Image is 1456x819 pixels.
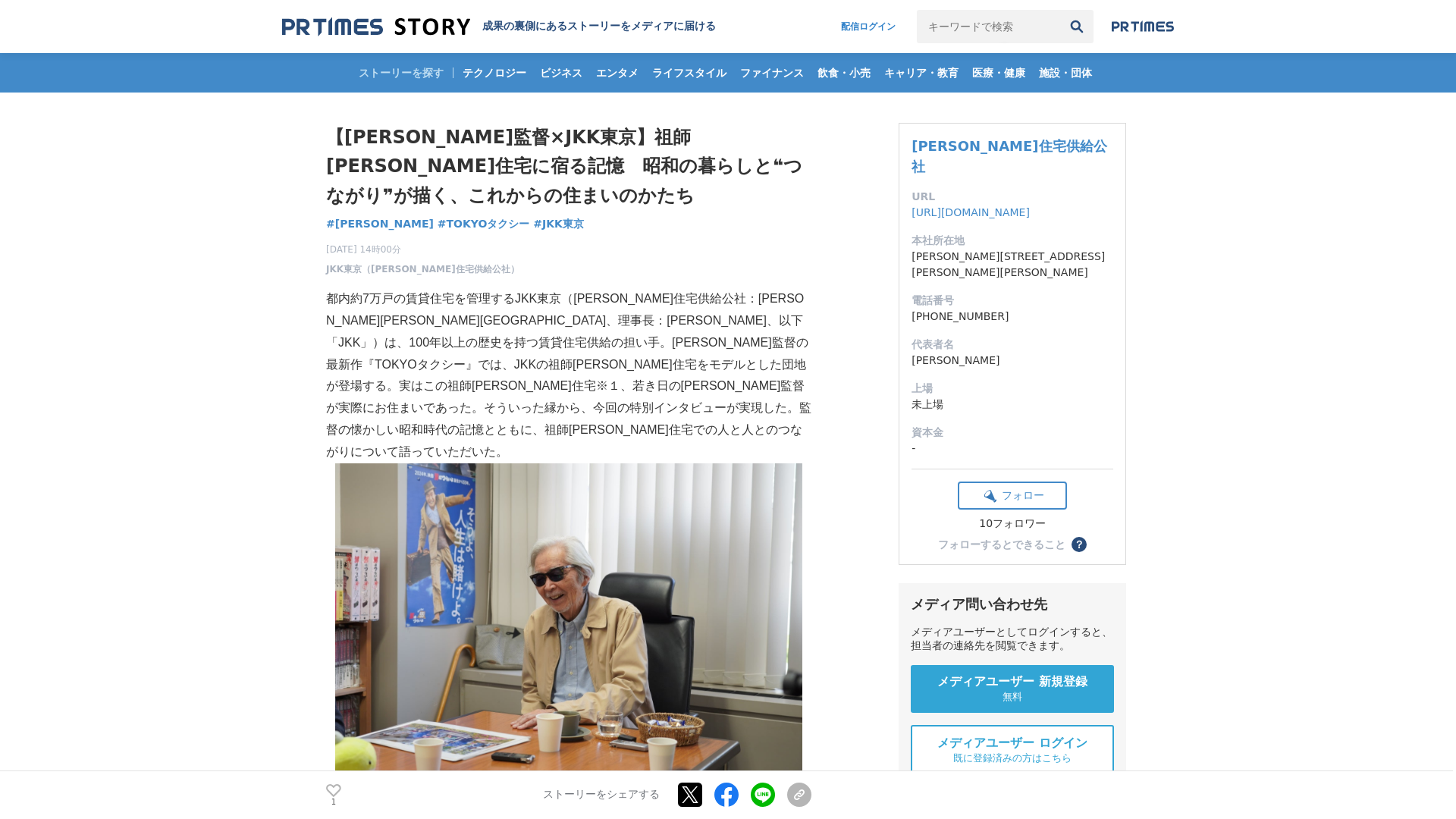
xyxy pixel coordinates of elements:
[938,539,1065,550] div: フォローするとできること
[937,736,1087,752] span: メディアユーザー ログイン
[912,353,1113,369] dd: [PERSON_NAME]
[912,337,1113,353] dt: 代表者名
[1033,66,1098,80] span: 施設・団体
[912,309,1113,325] dd: [PHONE_NUMBER]
[912,397,1113,413] dd: 未上場
[953,752,1072,765] span: 既に登録済みの方はこちら
[326,262,519,276] a: JKK東京（[PERSON_NAME]住宅供給公社）
[533,216,584,232] a: #JKK東京
[911,665,1114,713] a: メディアユーザー 新規登録 無料
[590,66,645,80] span: エンタメ
[811,66,877,80] span: 飲食・小売
[646,66,733,80] span: ライフスタイル
[534,53,588,93] a: ビジネス
[911,626,1114,653] div: メディアユーザーとしてログインすると、担当者の連絡先を閲覧できます。
[912,441,1113,457] dd: -
[912,138,1106,174] a: [PERSON_NAME]住宅供給公社
[966,53,1031,93] a: 医療・健康
[1072,537,1087,552] button: ？
[335,463,802,775] img: thumbnail_0fe8d800-4b64-11f0-a60d-cfae4edd808c.JPG
[912,293,1113,309] dt: 電話番号
[734,66,810,80] span: ファイナンス
[937,674,1087,690] span: メディアユーザー 新規登録
[534,66,588,80] span: ビジネス
[912,381,1113,397] dt: 上場
[438,216,530,232] a: #TOKYOタクシー
[1003,690,1022,704] span: 無料
[912,206,1030,218] a: [URL][DOMAIN_NAME]
[326,243,519,256] span: [DATE] 14時00分
[543,789,660,802] p: ストーリーをシェアする
[958,482,1067,510] button: フォロー
[326,123,811,210] h1: 【[PERSON_NAME]監督×JKK東京】祖師[PERSON_NAME]住宅に宿る記憶 昭和の暮らしと❝つながり❞が描く、これからの住まいのかたち
[533,217,584,231] span: #JKK東京
[826,10,911,43] a: 配信ログイン
[482,20,716,33] h2: 成果の裏側にあるストーリーをメディアに届ける
[646,53,733,93] a: ライフスタイル
[734,53,810,93] a: ファイナンス
[878,53,965,93] a: キャリア・教育
[917,10,1060,43] input: キーワードで検索
[1074,539,1084,550] span: ？
[912,249,1113,281] dd: [PERSON_NAME][STREET_ADDRESS][PERSON_NAME][PERSON_NAME]
[811,53,877,93] a: 飲食・小売
[457,53,532,93] a: テクノロジー
[282,17,470,37] img: 成果の裏側にあるストーリーをメディアに届ける
[912,233,1113,249] dt: 本社所在地
[326,288,811,463] p: 都内約7万戸の賃貸住宅を管理するJKK東京（[PERSON_NAME]住宅供給公社：[PERSON_NAME][PERSON_NAME][GEOGRAPHIC_DATA]、理事長：[PERSON...
[912,425,1113,441] dt: 資本金
[958,517,1067,531] div: 10フォロワー
[457,66,532,80] span: テクノロジー
[966,66,1031,80] span: 医療・健康
[1112,20,1174,33] img: prtimes
[911,725,1114,776] a: メディアユーザー ログイン 既に登録済みの方はこちら
[326,217,434,231] span: #[PERSON_NAME]
[1033,53,1098,93] a: 施設・団体
[911,595,1114,613] div: メディア問い合わせ先
[326,799,341,806] p: 1
[326,216,434,232] a: #[PERSON_NAME]
[282,17,716,37] a: 成果の裏側にあるストーリーをメディアに届ける 成果の裏側にあるストーリーをメディアに届ける
[1060,10,1094,43] button: 検索
[912,189,1113,205] dt: URL
[590,53,645,93] a: エンタメ
[438,217,530,231] span: #TOKYOタクシー
[878,66,965,80] span: キャリア・教育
